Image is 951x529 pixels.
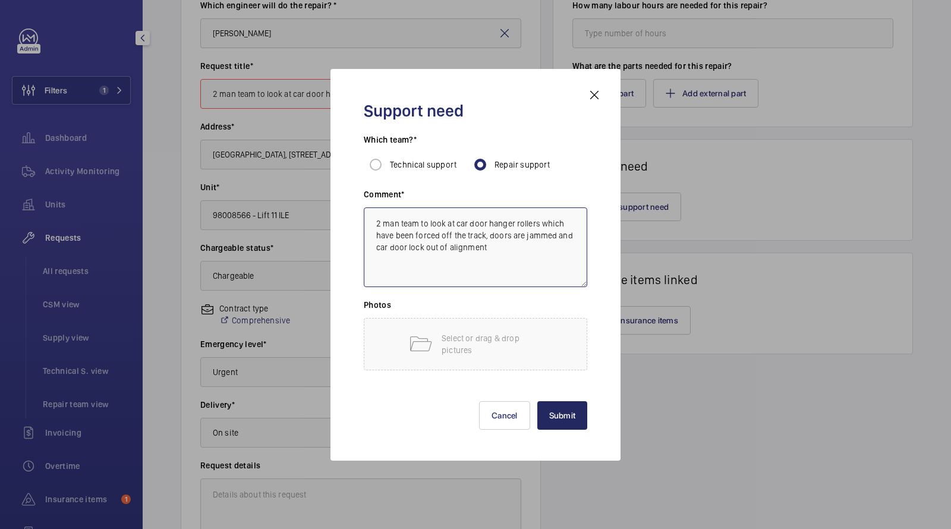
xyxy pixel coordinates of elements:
h3: Which team?* [364,134,587,153]
button: Submit [537,401,588,430]
h3: Comment* [364,188,587,207]
p: Select or drag & drop pictures [442,332,543,356]
h3: Photos [364,299,587,318]
span: Repair support [495,160,550,169]
button: Cancel [479,401,530,430]
span: Technical support [390,160,456,169]
h2: Support need [364,100,587,122]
